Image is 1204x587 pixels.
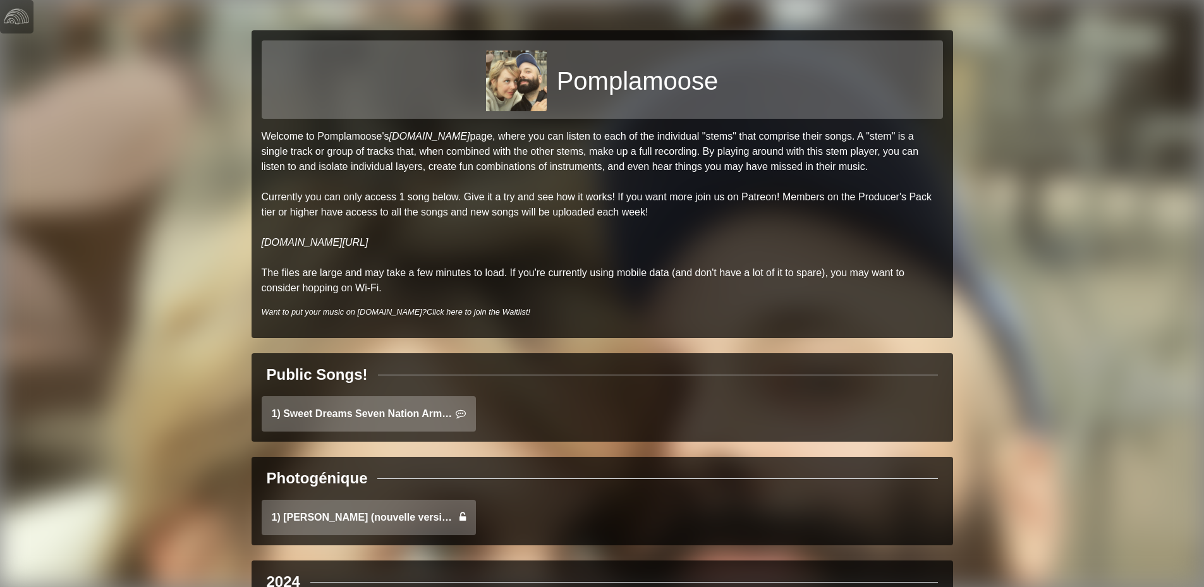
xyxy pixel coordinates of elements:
[262,396,476,432] a: 1) Sweet Dreams Seven Nation Army Mashup
[267,467,368,490] div: Photogénique
[486,51,547,111] img: 0b413ca4293993cd97c842dee4ef857c5ee5547a4dd82cef006aec151a4b0416.jpg
[262,237,368,248] a: [DOMAIN_NAME][URL]
[4,4,29,29] img: logo-white-4c48a5e4bebecaebe01ca5a9d34031cfd3d4ef9ae749242e8c4bf12ef99f53e8.png
[557,66,719,96] h1: Pomplamoose
[262,500,476,535] a: 1) [PERSON_NAME] (nouvelle version)
[262,129,943,296] p: Welcome to Pomplamoose's page, where you can listen to each of the individual "stems" that compri...
[389,131,470,142] a: [DOMAIN_NAME]
[262,307,531,317] i: Want to put your music on [DOMAIN_NAME]?
[427,307,530,317] a: Click here to join the Waitlist!
[267,363,368,386] div: Public Songs!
